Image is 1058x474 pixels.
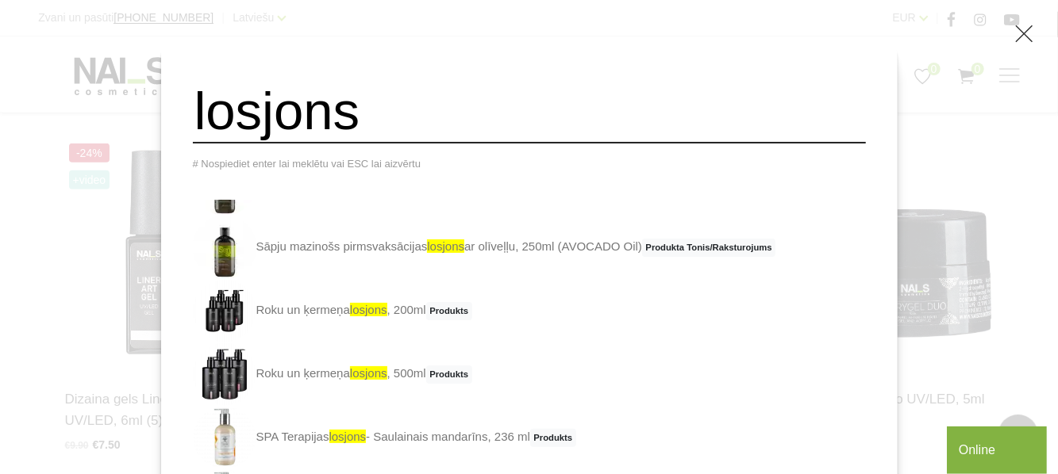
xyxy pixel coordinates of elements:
[193,406,576,469] a: SPA Terapijaslosjons- Saulainais mandarīns, 236 mlProdukts
[329,430,367,443] span: losjons
[193,79,866,143] input: Meklēt produktus ...
[350,366,387,380] span: losjons
[427,239,464,253] span: losjons
[530,429,576,448] span: Produkts
[947,423,1050,474] iframe: chat widget
[642,239,775,258] span: Produkta Tonis/Raksturojums
[426,365,472,384] span: Produkts
[193,216,776,279] a: Sāpju mazinošs pirmsvaksācijaslosjonsar olīveļļu, 250ml (AVOCADO Oil)Produkta Tonis/Raksturojums
[193,279,472,342] a: Roku un ķermeņalosjons, 200mlProdukts
[193,342,472,406] a: Roku un ķermeņalosjons, 500mlProdukts
[193,216,256,279] img: Sāpju mazinošs pirmsvaksācijas losjons ar olīveļļu (ar pretnovecošanas efektu) Antiseptisks, sāpj...
[350,303,387,316] span: losjons
[426,302,472,321] span: Produkts
[193,158,421,170] span: # Nospiediet enter lai meklētu vai ESC lai aizvērtu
